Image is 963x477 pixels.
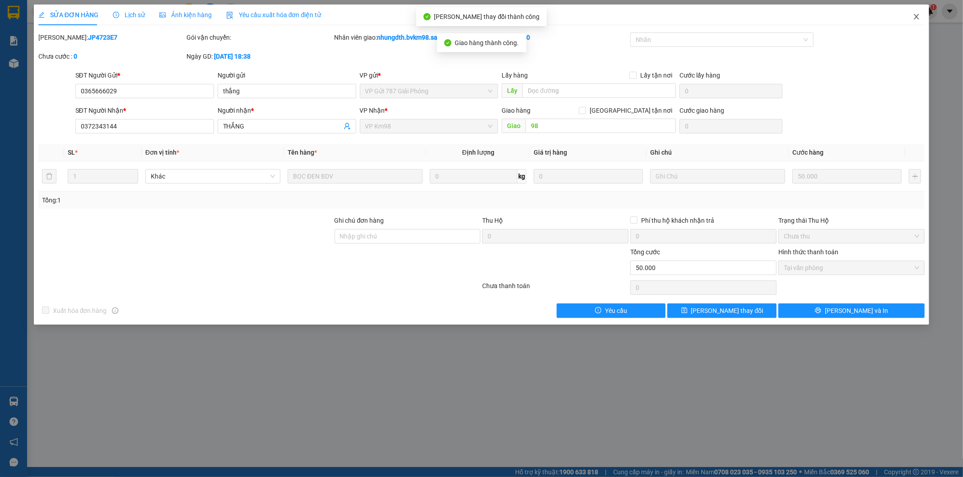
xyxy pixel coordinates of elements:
[522,83,676,98] input: Dọc đường
[792,149,823,156] span: Cước hàng
[113,11,145,18] span: Lịch sử
[526,119,676,133] input: Dọc đường
[151,170,275,183] span: Khác
[423,13,431,20] span: check-circle
[784,229,919,243] span: Chưa thu
[679,107,724,114] label: Cước giao hàng
[112,307,118,314] span: info-circle
[75,105,214,115] div: SĐT Người Nhận
[784,261,919,275] span: Tại văn phòng
[38,11,98,18] span: SỬA ĐƠN HÀNG
[534,149,567,156] span: Giá trị hàng
[88,34,117,41] b: JP4723E7
[214,53,251,60] b: [DATE] 18:38
[778,303,925,318] button: printer[PERSON_NAME] và In
[288,169,423,183] input: VD: Bàn, Ghế
[218,70,356,80] div: Người gửi
[825,306,888,316] span: [PERSON_NAME] và In
[335,229,481,243] input: Ghi chú đơn hàng
[637,70,676,80] span: Lấy tận nơi
[679,84,782,98] input: Cước lấy hàng
[502,83,522,98] span: Lấy
[679,119,782,133] input: Cước giao hàng
[517,169,526,183] span: kg
[226,11,321,18] span: Yêu cầu xuất hóa đơn điện tử
[904,5,929,30] button: Close
[42,169,56,183] button: delete
[288,149,317,156] span: Tên hàng
[186,32,333,42] div: Gói vận chuyển:
[455,39,519,46] span: Giao hàng thành công.
[462,149,494,156] span: Định lượng
[482,32,628,42] div: Cước rồi :
[335,32,481,42] div: Nhân viên giao:
[650,169,785,183] input: Ghi Chú
[74,53,77,60] b: 0
[360,107,385,114] span: VP Nhận
[681,307,688,314] span: save
[913,13,920,20] span: close
[630,248,660,256] span: Tổng cước
[679,72,720,79] label: Cước lấy hàng
[226,12,233,19] img: icon
[605,306,627,316] span: Yêu cầu
[159,12,166,18] span: picture
[557,303,666,318] button: exclamation-circleYêu cầu
[377,34,452,41] b: nhungdth.bvkm98.saoviet
[502,107,530,114] span: Giao hàng
[365,84,493,98] span: VP Gửi 787 Giải Phóng
[75,70,214,80] div: SĐT Người Gửi
[42,195,372,205] div: Tổng: 1
[586,105,676,115] span: [GEOGRAPHIC_DATA] tận nơi
[186,51,333,61] div: Ngày GD:
[344,123,351,130] span: user-add
[691,306,763,316] span: [PERSON_NAME] thay đổi
[667,303,777,318] button: save[PERSON_NAME] thay đổi
[534,169,643,183] input: 0
[38,12,45,18] span: edit
[778,216,925,225] div: Trạng thái Thu Hộ
[38,32,185,42] div: [PERSON_NAME]:
[38,51,185,61] div: Chưa cước :
[815,307,821,314] span: printer
[637,216,718,225] span: Phí thu hộ khách nhận trả
[360,70,498,80] div: VP gửi
[778,248,838,256] label: Hình thức thanh toán
[502,119,526,133] span: Giao
[909,169,921,183] button: plus
[647,144,789,161] th: Ghi chú
[159,11,212,18] span: Ảnh kiện hàng
[113,12,119,18] span: clock-circle
[482,281,630,297] div: Chưa thanh toán
[434,13,540,20] span: [PERSON_NAME] thay đổi thành công
[49,306,111,316] span: Xuất hóa đơn hàng
[482,217,503,224] span: Thu Hộ
[444,39,451,46] span: check-circle
[502,72,528,79] span: Lấy hàng
[145,149,179,156] span: Đơn vị tính
[68,149,75,156] span: SL
[792,169,902,183] input: 0
[335,217,384,224] label: Ghi chú đơn hàng
[218,105,356,115] div: Người nhận
[365,119,493,133] span: VP Km98
[595,307,601,314] span: exclamation-circle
